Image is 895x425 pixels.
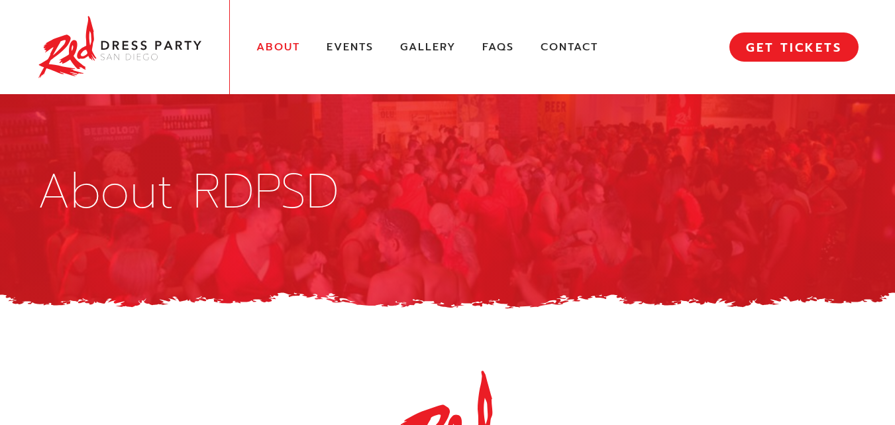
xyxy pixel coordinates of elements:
img: Red Dress Party San Diego [37,13,203,81]
a: FAQs [482,40,514,54]
a: Contact [541,40,598,54]
a: GET TICKETS [729,32,859,62]
h1: About RDPSD [37,168,859,215]
a: About [256,40,300,54]
a: Events [327,40,374,54]
a: Gallery [400,40,456,54]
